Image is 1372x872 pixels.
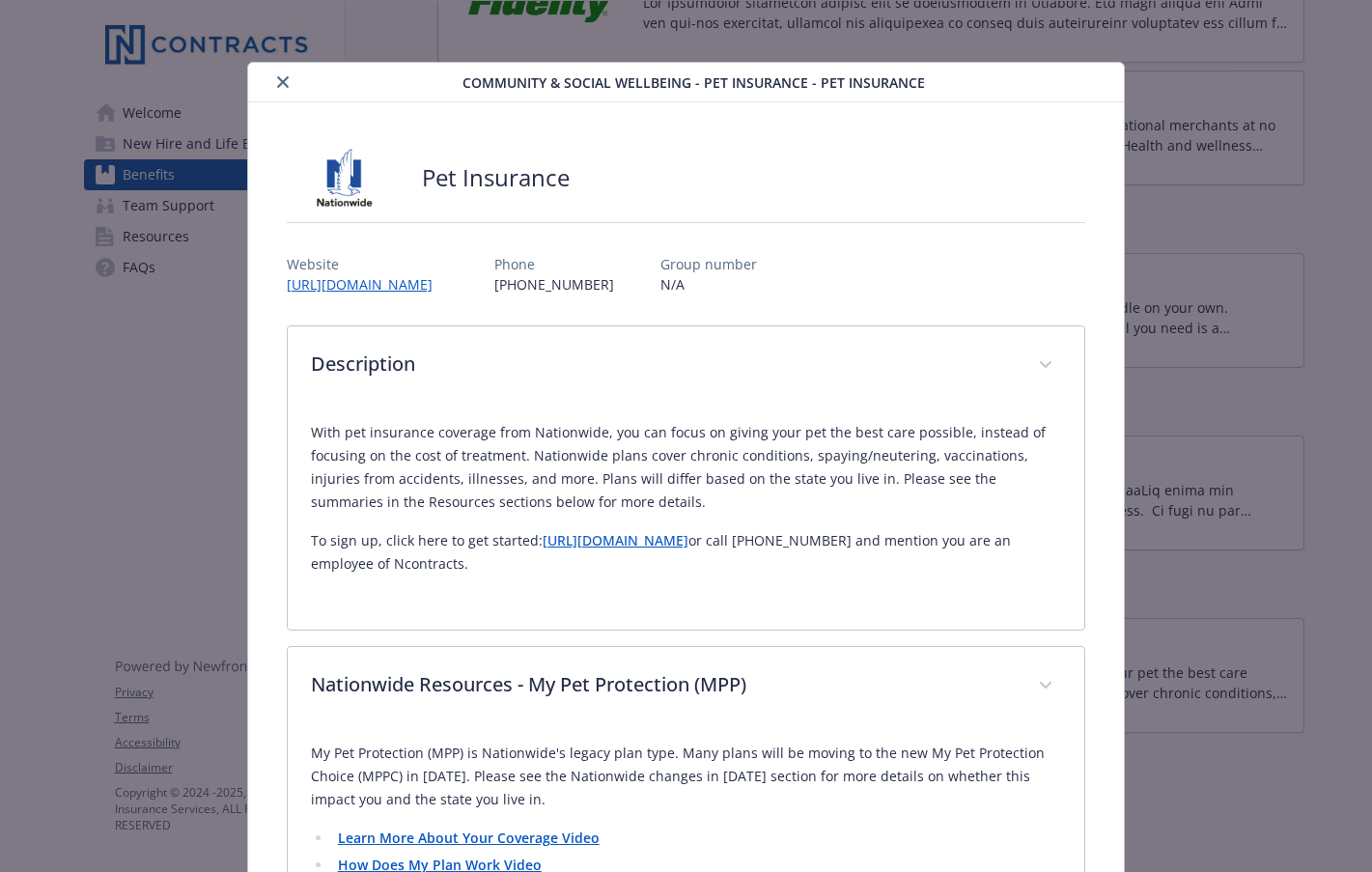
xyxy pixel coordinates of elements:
[311,742,1061,811] p: My Pet Protection (MPP) is Nationwide's legacy plan type. Many plans will be moving to the new My...
[311,421,1061,514] p: With pet insurance coverage from Nationwide, you can focus on giving your pet the best care possi...
[311,529,1061,576] p: To sign up, click here to get started: or call [PHONE_NUMBER] and mention you are an employee of ...
[462,72,925,93] span: Community & Social Wellbeing - Pet Insurance - Pet Insurance
[288,326,1084,406] div: Description
[287,149,403,207] img: Nationwide Pet Insurance
[543,531,688,549] a: [URL][DOMAIN_NAME]
[287,275,448,294] a: [URL][DOMAIN_NAME]
[494,254,614,274] p: Phone
[494,274,614,295] p: [PHONE_NUMBER]
[288,647,1084,726] div: Nationwide Resources - My Pet Protection (MPP)
[422,161,570,194] h2: Pet Insurance
[660,254,757,274] p: Group number
[660,274,757,295] p: N/A
[311,350,1015,379] p: Description
[271,70,294,94] button: close
[311,670,1015,699] p: Nationwide Resources - My Pet Protection (MPP)
[287,254,448,274] p: Website
[338,829,600,847] a: Learn More About Your Coverage Video
[288,406,1084,630] div: Description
